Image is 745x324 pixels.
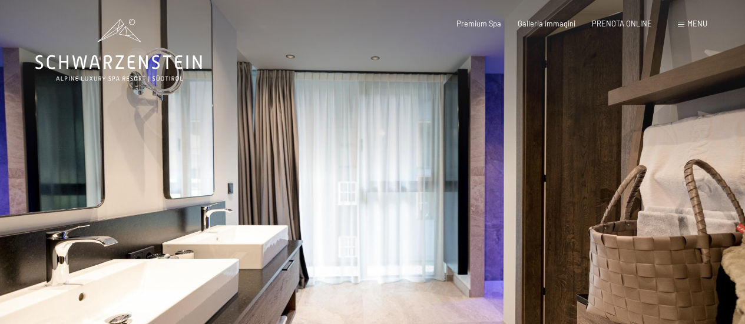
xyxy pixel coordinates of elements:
a: PRENOTA ONLINE [592,19,652,28]
a: Galleria immagini [518,19,575,28]
a: Premium Spa [456,19,501,28]
span: Menu [687,19,707,28]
